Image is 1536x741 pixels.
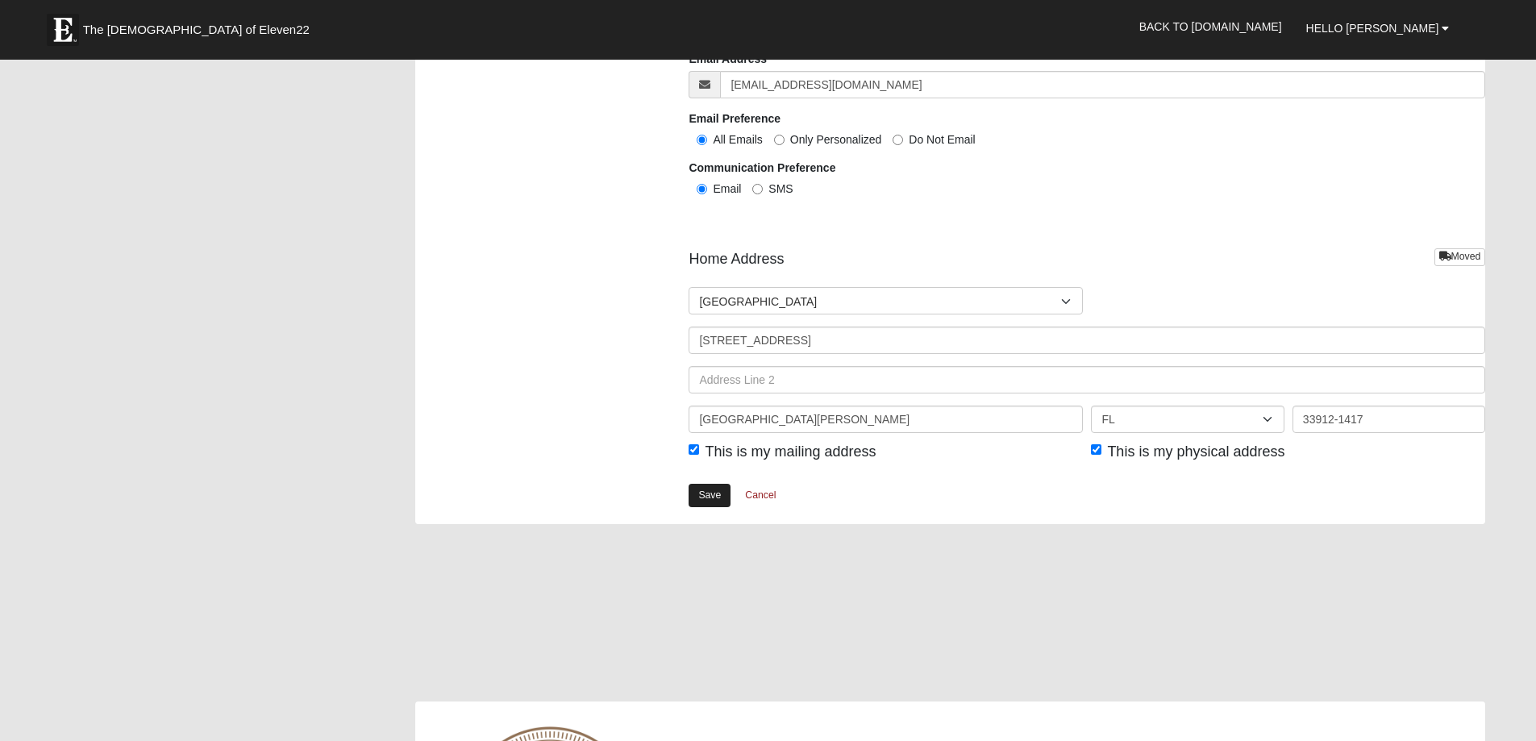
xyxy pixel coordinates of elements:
[39,6,361,46] a: The [DEMOGRAPHIC_DATA] of Eleven22
[689,444,699,455] input: This is my mailing address
[689,110,780,127] label: Email Preference
[774,135,785,145] input: Only Personalized
[697,184,707,194] input: Email
[689,248,784,270] span: Home Address
[790,133,882,146] span: Only Personalized
[689,327,1485,354] input: Address Line 1
[713,182,741,195] span: Email
[1091,444,1101,455] input: This is my physical address
[1434,248,1486,265] a: Moved
[752,184,763,194] input: SMS
[1107,443,1284,460] span: This is my physical address
[768,182,793,195] span: SMS
[713,133,762,146] span: All Emails
[689,406,1083,433] input: City
[735,483,786,508] a: Cancel
[699,288,1061,315] span: [GEOGRAPHIC_DATA]
[689,160,835,176] label: Communication Preference
[83,22,310,38] span: The [DEMOGRAPHIC_DATA] of Eleven22
[1306,22,1439,35] span: Hello [PERSON_NAME]
[1127,6,1294,47] a: Back to [DOMAIN_NAME]
[1294,8,1462,48] a: Hello [PERSON_NAME]
[697,135,707,145] input: All Emails
[893,135,903,145] input: Do Not Email
[705,443,876,460] span: This is my mailing address
[1292,406,1485,433] input: Zip
[689,366,1485,393] input: Address Line 2
[689,484,731,507] a: Save
[47,14,79,46] img: Eleven22 logo
[909,133,975,146] span: Do Not Email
